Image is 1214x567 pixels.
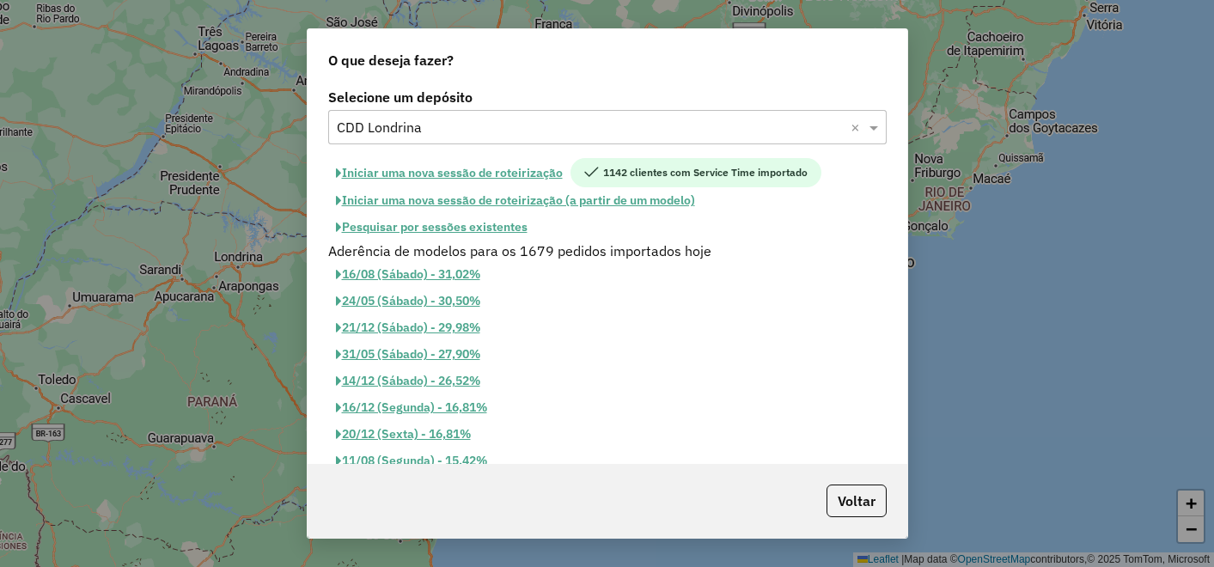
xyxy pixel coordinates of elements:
[328,368,488,394] button: 14/12 (Sábado) - 26,52%
[318,241,897,261] div: Aderência de modelos para os 1679 pedidos importados hoje
[570,158,821,187] span: 1142 clientes com Service Time importado
[328,214,535,241] button: Pesquisar por sessões existentes
[328,314,488,341] button: 21/12 (Sábado) - 29,98%
[328,341,488,368] button: 31/05 (Sábado) - 27,90%
[328,448,495,474] button: 11/08 (Segunda) - 15,42%
[328,288,488,314] button: 24/05 (Sábado) - 30,50%
[328,87,887,107] label: Selecione um depósito
[827,485,887,517] button: Voltar
[328,187,703,214] button: Iniciar uma nova sessão de roteirização (a partir de um modelo)
[328,158,570,187] button: Iniciar uma nova sessão de roteirização
[328,50,454,70] span: O que deseja fazer?
[328,421,479,448] button: 20/12 (Sexta) - 16,81%
[328,394,495,421] button: 16/12 (Segunda) - 16,81%
[851,117,865,137] span: Clear all
[328,261,488,288] button: 16/08 (Sábado) - 31,02%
